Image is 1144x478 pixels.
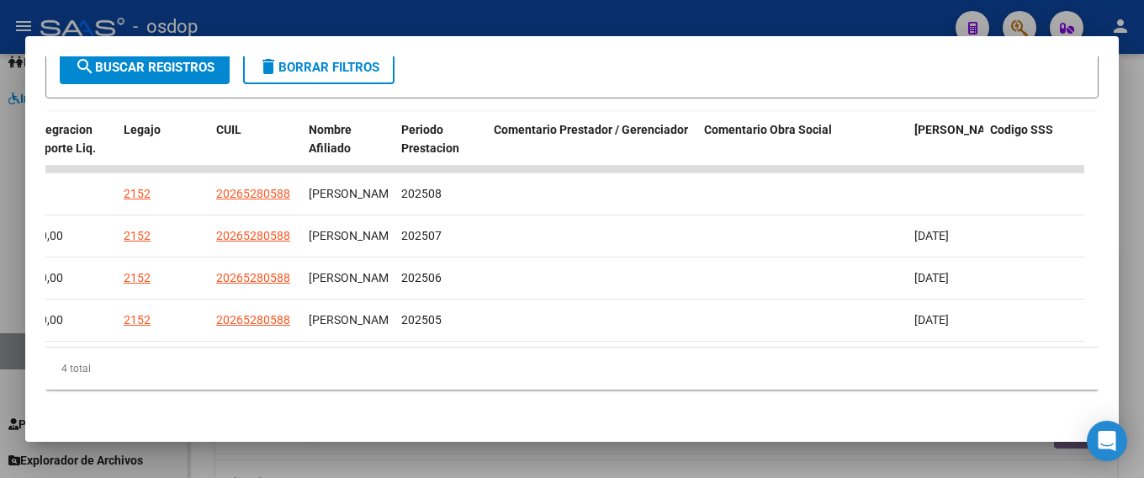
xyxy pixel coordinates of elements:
[309,313,399,327] span: [PERSON_NAME]
[124,311,151,330] div: 2152
[487,112,697,186] datatable-header-cell: Comentario Prestador / Gerenciador
[117,112,209,186] datatable-header-cell: Legajo
[258,56,278,77] mat-icon: delete
[31,229,63,242] span: $ 0,00
[216,271,290,284] span: 20265280588
[302,112,395,186] datatable-header-cell: Nombre Afiliado
[914,313,949,327] span: [DATE]
[24,112,117,186] datatable-header-cell: Integracion Importe Liq.
[75,56,95,77] mat-icon: search
[216,123,241,136] span: CUIL
[990,123,1053,136] span: Codigo SSS
[309,229,399,242] span: [PERSON_NAME]
[908,112,983,186] datatable-header-cell: Fecha Confimado
[124,226,151,246] div: 2152
[31,123,96,156] span: Integracion Importe Liq.
[914,229,949,242] span: [DATE]
[697,112,908,186] datatable-header-cell: Comentario Obra Social
[1087,421,1127,461] div: Open Intercom Messenger
[31,271,63,284] span: $ 0,00
[401,229,442,242] span: 202507
[31,313,63,327] span: $ 0,00
[914,271,949,284] span: [DATE]
[401,187,442,200] span: 202508
[309,271,399,284] span: [PERSON_NAME]
[45,348,1099,390] div: 4 total
[243,50,395,84] button: Borrar Filtros
[401,313,442,327] span: 202505
[983,112,1084,186] datatable-header-cell: Codigo SSS
[395,112,487,186] datatable-header-cell: Periodo Prestacion
[258,60,379,75] span: Borrar Filtros
[216,229,290,242] span: 20265280588
[704,123,832,136] span: Comentario Obra Social
[401,271,442,284] span: 202506
[124,268,151,288] div: 2152
[914,123,1005,136] span: [PERSON_NAME]
[216,313,290,327] span: 20265280588
[216,187,290,200] span: 20265280588
[124,123,161,136] span: Legajo
[401,123,459,156] span: Periodo Prestacion
[60,50,230,84] button: Buscar Registros
[494,123,688,136] span: Comentario Prestador / Gerenciador
[75,60,214,75] span: Buscar Registros
[124,184,151,204] div: 2152
[309,187,399,200] span: [PERSON_NAME]
[209,112,302,186] datatable-header-cell: CUIL
[309,123,352,156] span: Nombre Afiliado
